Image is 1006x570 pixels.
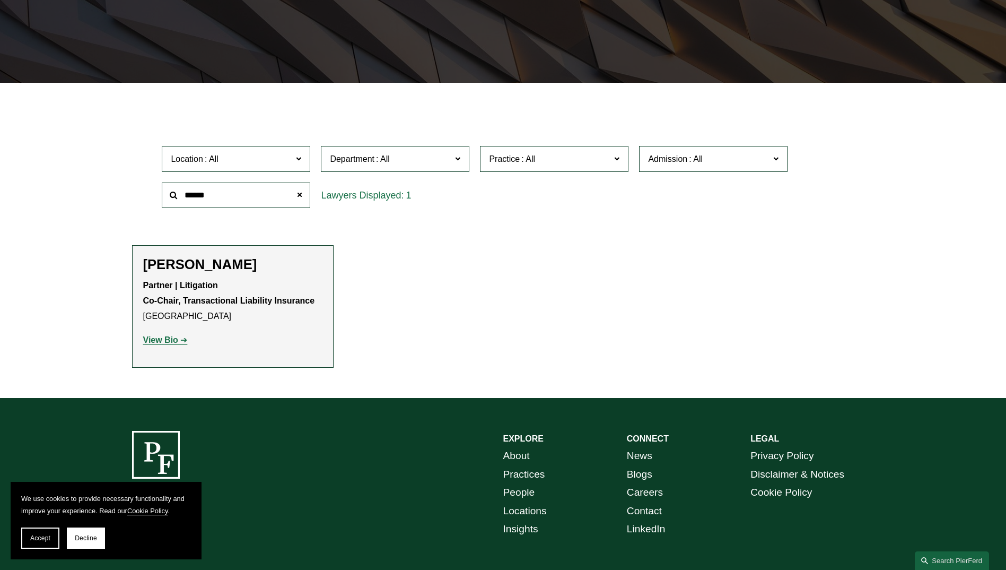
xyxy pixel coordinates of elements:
a: Contact [627,502,662,521]
a: Cookie Policy [750,483,812,502]
strong: LEGAL [750,434,779,443]
a: Practices [503,465,545,484]
a: People [503,483,535,502]
section: Cookie banner [11,482,202,559]
span: Department [330,154,374,163]
span: Admission [648,154,687,163]
a: Blogs [627,465,652,484]
a: Search this site [915,551,989,570]
span: 1 [406,190,411,201]
a: About [503,447,530,465]
a: View Bio [143,335,188,344]
strong: EXPLORE [503,434,544,443]
button: Accept [21,528,59,549]
p: We use cookies to provide necessary functionality and improve your experience. Read our . [21,493,191,517]
a: LinkedIn [627,520,666,539]
button: Decline [67,528,105,549]
a: News [627,447,652,465]
strong: CONNECT [627,434,669,443]
a: Insights [503,520,538,539]
h2: [PERSON_NAME] [143,256,322,273]
a: Locations [503,502,547,521]
strong: Partner | Litigation [143,281,218,290]
a: Privacy Policy [750,447,813,465]
span: Practice [489,154,520,163]
strong: View Bio [143,335,178,344]
strong: Co-Chair, Transactional Liability Insurance [143,296,315,305]
span: Decline [75,534,97,542]
a: Disclaimer & Notices [750,465,844,484]
a: Careers [627,483,663,502]
span: Accept [30,534,50,542]
p: [GEOGRAPHIC_DATA] [143,278,322,324]
a: Cookie Policy [127,507,168,515]
span: Location [171,154,203,163]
